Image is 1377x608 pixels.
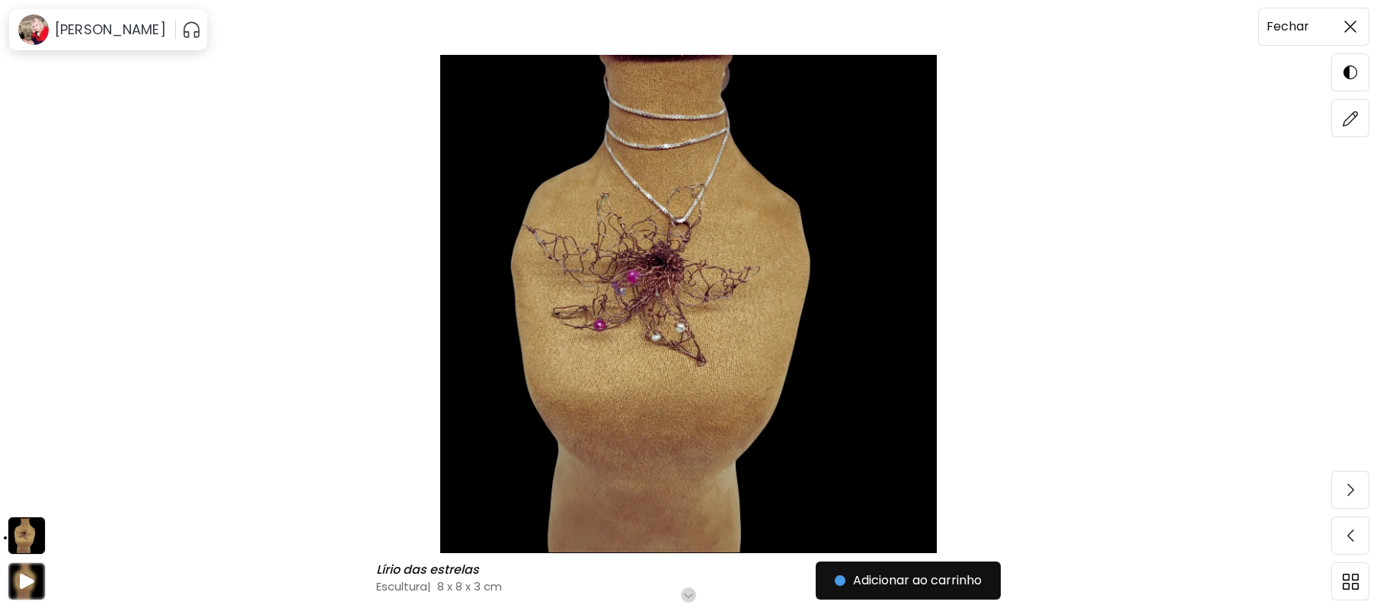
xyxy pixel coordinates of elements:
[376,578,858,594] h4: Escultura | 8 x 8 x 3 cm
[55,21,166,39] h6: [PERSON_NAME]
[835,571,982,590] span: Adicionar ao carrinho
[1267,17,1309,37] h6: Fechar
[816,562,1001,600] button: Adicionar ao carrinho
[376,562,483,578] h6: Lírio das estrelas
[182,18,201,42] button: pauseOutline IconGradient Icon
